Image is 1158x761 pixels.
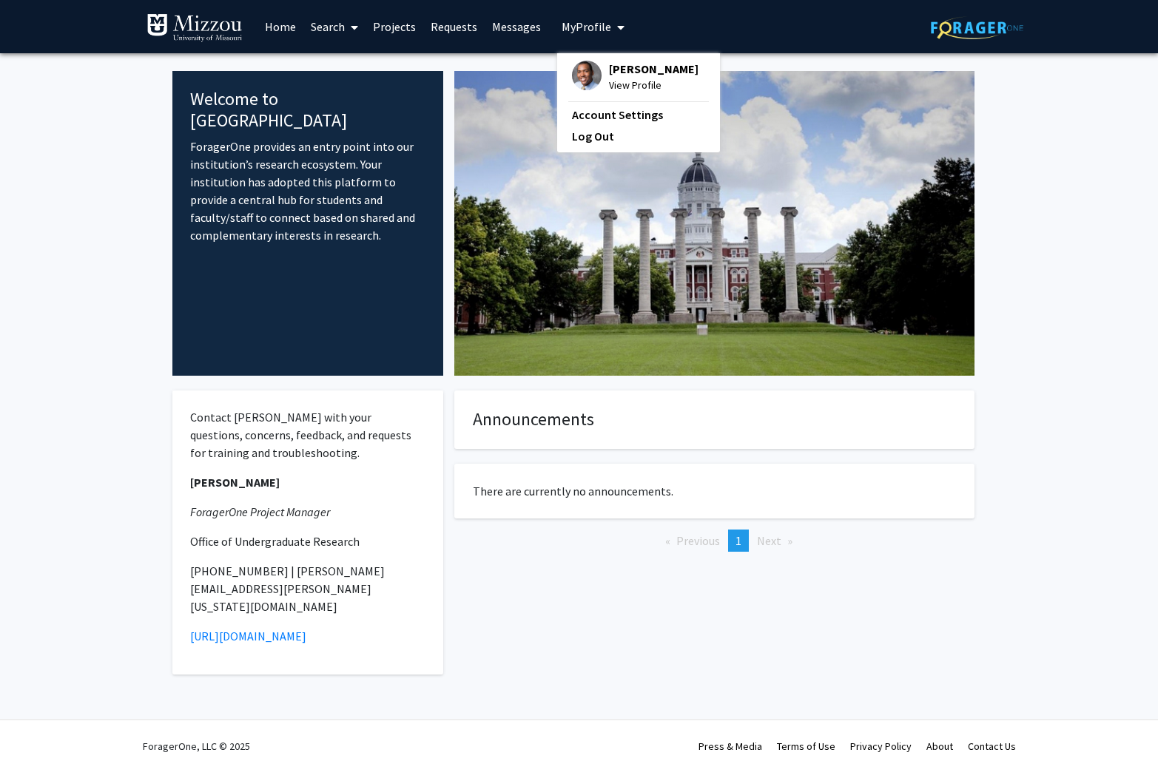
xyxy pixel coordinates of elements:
img: University of Missouri Logo [147,13,243,43]
a: Account Settings [572,106,705,124]
img: Cover Image [454,71,974,376]
img: ForagerOne Logo [931,16,1023,39]
h4: Announcements [473,409,956,430]
span: Next [757,533,781,548]
a: About [926,740,953,753]
span: [PERSON_NAME] [609,61,698,77]
a: Press & Media [698,740,762,753]
a: Privacy Policy [850,740,912,753]
div: Profile Picture[PERSON_NAME]View Profile [572,61,698,93]
span: Previous [676,533,720,548]
ul: Pagination [454,530,974,552]
h4: Welcome to [GEOGRAPHIC_DATA] [190,89,426,132]
a: Terms of Use [777,740,835,753]
strong: [PERSON_NAME] [190,475,280,490]
iframe: Chat [11,694,63,750]
a: Projects [366,1,423,53]
img: Profile Picture [572,61,602,90]
a: Messages [485,1,548,53]
a: Requests [423,1,485,53]
p: Office of Undergraduate Research [190,532,426,550]
a: Contact Us [968,740,1016,753]
a: Search [303,1,366,53]
a: Log Out [572,127,705,145]
p: There are currently no announcements. [473,482,956,500]
span: 1 [735,533,741,548]
span: View Profile [609,77,698,93]
em: ForagerOne Project Manager [190,504,330,519]
p: [PHONE_NUMBER] | [PERSON_NAME][EMAIL_ADDRESS][PERSON_NAME][US_STATE][DOMAIN_NAME] [190,562,426,615]
span: My Profile [562,19,611,34]
p: Contact [PERSON_NAME] with your questions, concerns, feedback, and requests for training and trou... [190,408,426,461]
a: [URL][DOMAIN_NAME] [190,629,306,643]
p: ForagerOne provides an entry point into our institution’s research ecosystem. Your institution ha... [190,138,426,244]
a: Home [257,1,303,53]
